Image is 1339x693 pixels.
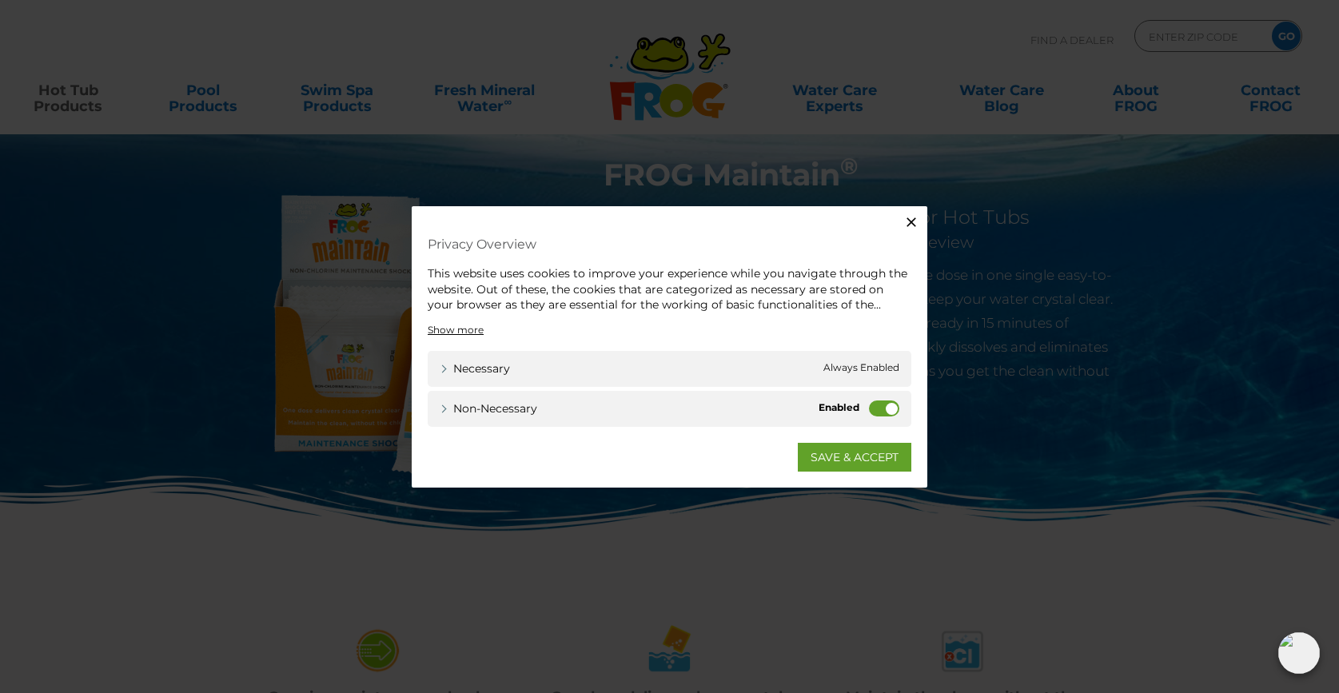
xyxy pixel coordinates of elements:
h4: Privacy Overview [428,230,911,258]
span: Always Enabled [823,360,899,376]
img: openIcon [1278,632,1320,674]
a: Necessary [440,360,510,376]
div: This website uses cookies to improve your experience while you navigate through the website. Out ... [428,266,911,313]
a: Non-necessary [440,400,537,416]
a: SAVE & ACCEPT [798,442,911,471]
a: Show more [428,322,484,337]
